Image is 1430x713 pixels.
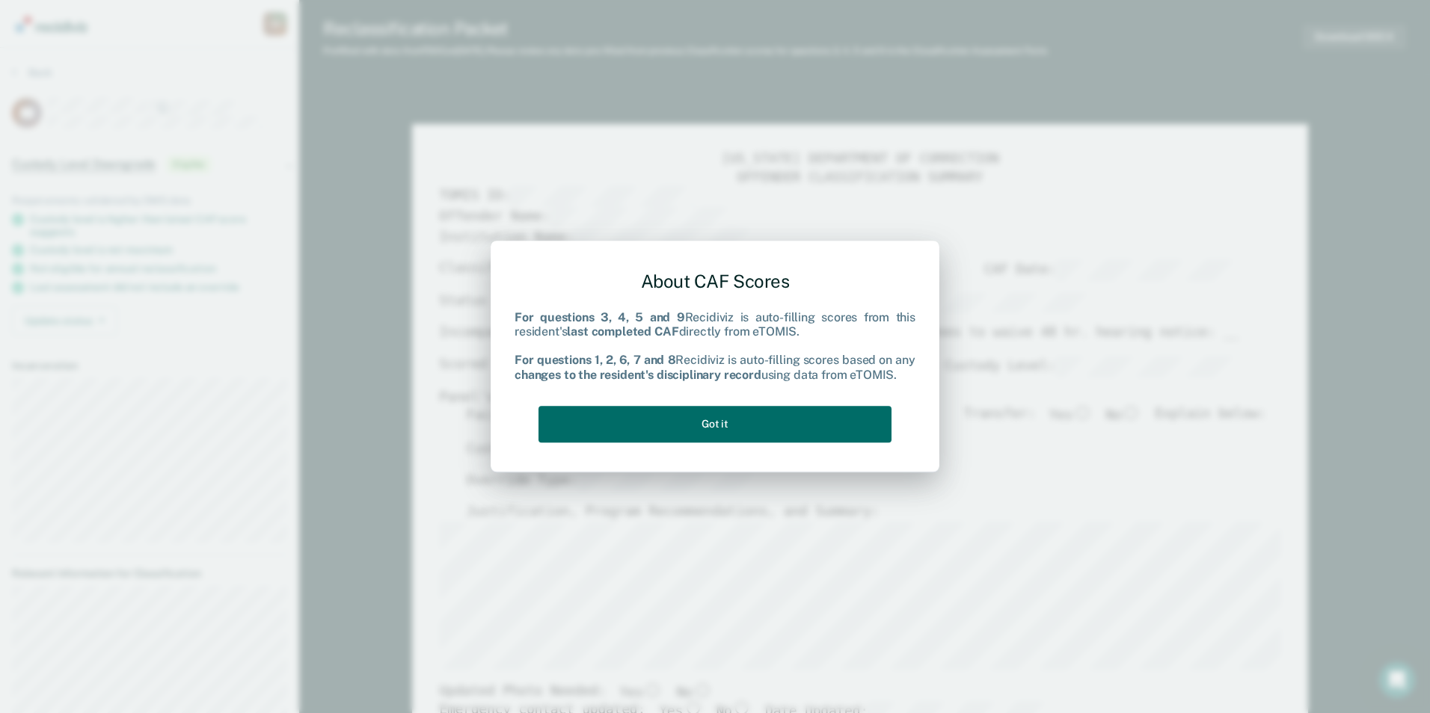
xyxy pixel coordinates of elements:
[515,354,675,368] b: For questions 1, 2, 6, 7 and 8
[515,310,685,324] b: For questions 3, 4, 5 and 9
[515,368,761,382] b: changes to the resident's disciplinary record
[538,406,892,442] button: Got it
[567,324,678,339] b: last completed CAF
[515,259,915,304] div: About CAF Scores
[515,310,915,382] div: Recidiviz is auto-filling scores from this resident's directly from eTOMIS. Recidiviz is auto-fil...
